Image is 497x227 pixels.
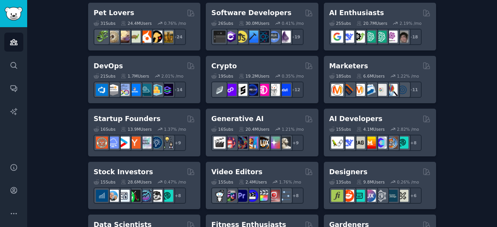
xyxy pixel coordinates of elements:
[400,21,422,26] div: 2.19 % /mo
[214,190,226,202] img: gopro
[246,137,258,149] img: sdforall
[211,114,264,124] h2: Generative AI
[118,190,130,202] img: Forex
[342,31,354,43] img: DeepSeek
[239,21,269,26] div: 30.0M Users
[386,84,398,96] img: MarketingResearch
[224,190,236,202] img: editors
[96,137,108,149] img: EntrepreneurRideAlong
[224,84,236,96] img: 0xPolygon
[107,190,119,202] img: ValueInvesting
[282,21,304,26] div: 0.41 % /mo
[139,137,151,149] img: indiehackers
[5,7,23,21] img: GummySearch logo
[329,167,368,177] h2: Designers
[386,31,398,43] img: OpenAIDev
[331,137,343,149] img: LangChain
[239,179,267,185] div: 2.4M Users
[329,21,351,26] div: 25 Sub s
[129,137,141,149] img: ycombinator
[396,190,408,202] img: UX_Design
[287,81,304,98] div: + 12
[150,137,162,149] img: Entrepreneurship
[94,21,115,26] div: 31 Sub s
[397,179,419,185] div: 0.26 % /mo
[396,137,408,149] img: AIDevelopersSociety
[353,190,365,202] img: UI_Design
[224,31,236,43] img: csharp
[364,31,376,43] img: chatgpt_promptDesign
[214,137,226,149] img: aivideo
[353,84,365,96] img: AskMarketing
[235,137,247,149] img: deepdream
[364,84,376,96] img: Emailmarketing
[94,61,123,71] h2: DevOps
[211,179,233,185] div: 15 Sub s
[118,31,130,43] img: leopardgeckos
[129,190,141,202] img: Trading
[121,73,149,79] div: 1.7M Users
[246,31,258,43] img: iOSProgramming
[246,190,258,202] img: VideoEditors
[170,135,186,151] div: + 9
[287,187,304,204] div: + 8
[353,137,365,149] img: Rag
[405,187,422,204] div: + 6
[211,126,233,132] div: 16 Sub s
[239,126,269,132] div: 20.4M Users
[386,137,398,149] img: llmops
[268,31,280,43] img: AskComputerScience
[329,126,351,132] div: 15 Sub s
[342,84,354,96] img: bigseo
[331,31,343,43] img: GoogleGeminiAI
[211,21,233,26] div: 26 Sub s
[96,31,108,43] img: herpetology
[329,114,382,124] h2: AI Developers
[129,84,141,96] img: DevOpsLinks
[161,190,173,202] img: technicalanalysis
[405,29,422,45] div: + 18
[257,84,269,96] img: defiblockchain
[170,81,186,98] div: + 14
[161,31,173,43] img: dogbreed
[161,137,173,149] img: growmybusiness
[257,137,269,149] img: FluxAI
[257,190,269,202] img: finalcutpro
[150,190,162,202] img: swingtrading
[235,31,247,43] img: learnjavascript
[329,179,351,185] div: 13 Sub s
[397,73,419,79] div: 1.22 % /mo
[211,61,237,71] h2: Crypto
[364,137,376,149] img: MistralAI
[164,21,186,26] div: 0.76 % /mo
[96,190,108,202] img: dividends
[268,190,280,202] img: Youtubevideo
[386,190,398,202] img: learndesign
[107,31,119,43] img: ballpython
[396,84,408,96] img: OnlineMarketing
[405,135,422,151] div: + 8
[121,21,151,26] div: 24.4M Users
[342,190,354,202] img: logodesign
[164,179,186,185] div: 0.47 % /mo
[224,137,236,149] img: dalle2
[279,179,301,185] div: 1.76 % /mo
[329,8,384,18] h2: AI Enthusiasts
[164,126,186,132] div: 1.37 % /mo
[150,84,162,96] img: aws_cdk
[279,190,291,202] img: postproduction
[375,31,387,43] img: chatgpt_prompts_
[211,8,291,18] h2: Software Developers
[107,137,119,149] img: SaaS
[268,137,280,149] img: starryai
[353,31,365,43] img: AItoolsCatalog
[329,61,368,71] h2: Marketers
[375,84,387,96] img: googleads
[356,21,387,26] div: 20.7M Users
[331,190,343,202] img: typography
[239,73,269,79] div: 19.2M Users
[121,126,151,132] div: 13.9M Users
[342,137,354,149] img: DeepSeek
[94,73,115,79] div: 21 Sub s
[129,31,141,43] img: turtle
